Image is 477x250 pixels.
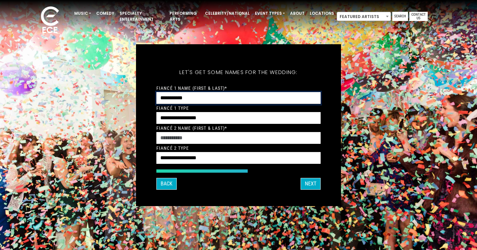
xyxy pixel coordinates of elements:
[156,125,227,131] label: Fiancé 2 Name (First & Last)*
[202,8,252,19] a: Celebrity/National
[156,145,189,151] label: Fiancé 2 Type
[94,8,117,19] a: Comedy
[156,105,189,111] label: Fiancé 1 Type
[307,8,337,19] a: Locations
[337,12,391,21] span: Featured Artists
[409,12,428,21] a: Contact Us
[167,8,202,25] a: Performing Arts
[72,8,94,19] a: Music
[34,5,66,36] img: ece_new_logo_whitev2-1.png
[287,8,307,19] a: About
[156,61,321,84] h5: Let's get some names for the wedding:
[301,178,321,190] button: Next
[337,12,391,21] span: Featured Artists
[156,85,227,91] label: Fiancé 1 Name (First & Last)*
[117,8,167,25] a: Specialty Entertainment
[392,12,408,21] a: Search
[252,8,287,19] a: Event Types
[156,178,177,190] button: Back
